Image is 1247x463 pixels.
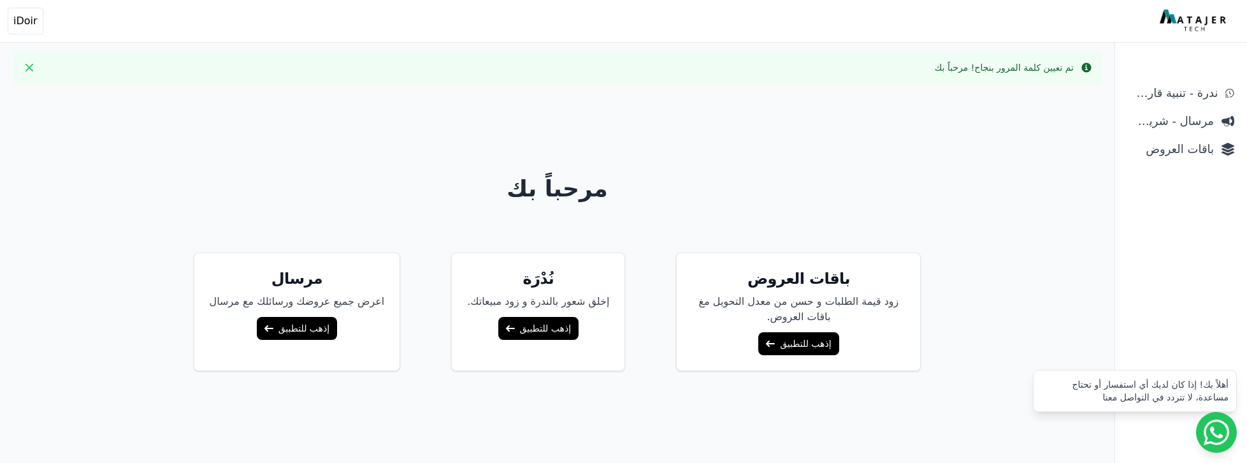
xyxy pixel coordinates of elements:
span: iDoir [13,13,38,29]
h5: نُدْرَة [467,268,609,289]
span: مرسال - شريط دعاية [1128,112,1214,130]
span: باقات العروض [1128,140,1214,158]
p: اعرض جميع عروضك ورسائلك مع مرسال [210,294,385,309]
div: تم تعيين كلمة المرور بنجاح! مرحباً بك [935,61,1074,74]
div: أهلاً بك! إذا كان لديك أي استفسار أو تحتاج مساعدة، لا تتردد في التواصل معنا [1041,378,1229,404]
a: إذهب للتطبيق [758,332,839,355]
span: ندرة - تنبية قارب علي النفاذ [1128,84,1218,102]
h5: باقات العروض [692,268,905,289]
h5: مرسال [210,268,385,289]
h1: مرحباً بك [68,176,1047,202]
p: زود قيمة الطلبات و حسن من معدل التحويل مغ باقات العروض. [692,294,905,325]
a: إذهب للتطبيق [498,317,579,340]
a: إذهب للتطبيق [257,317,337,340]
p: إخلق شعور بالندرة و زود مبيعاتك. [467,294,609,309]
button: iDoir [8,8,43,34]
img: MatajerTech Logo [1160,10,1229,33]
button: Close [19,57,40,78]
